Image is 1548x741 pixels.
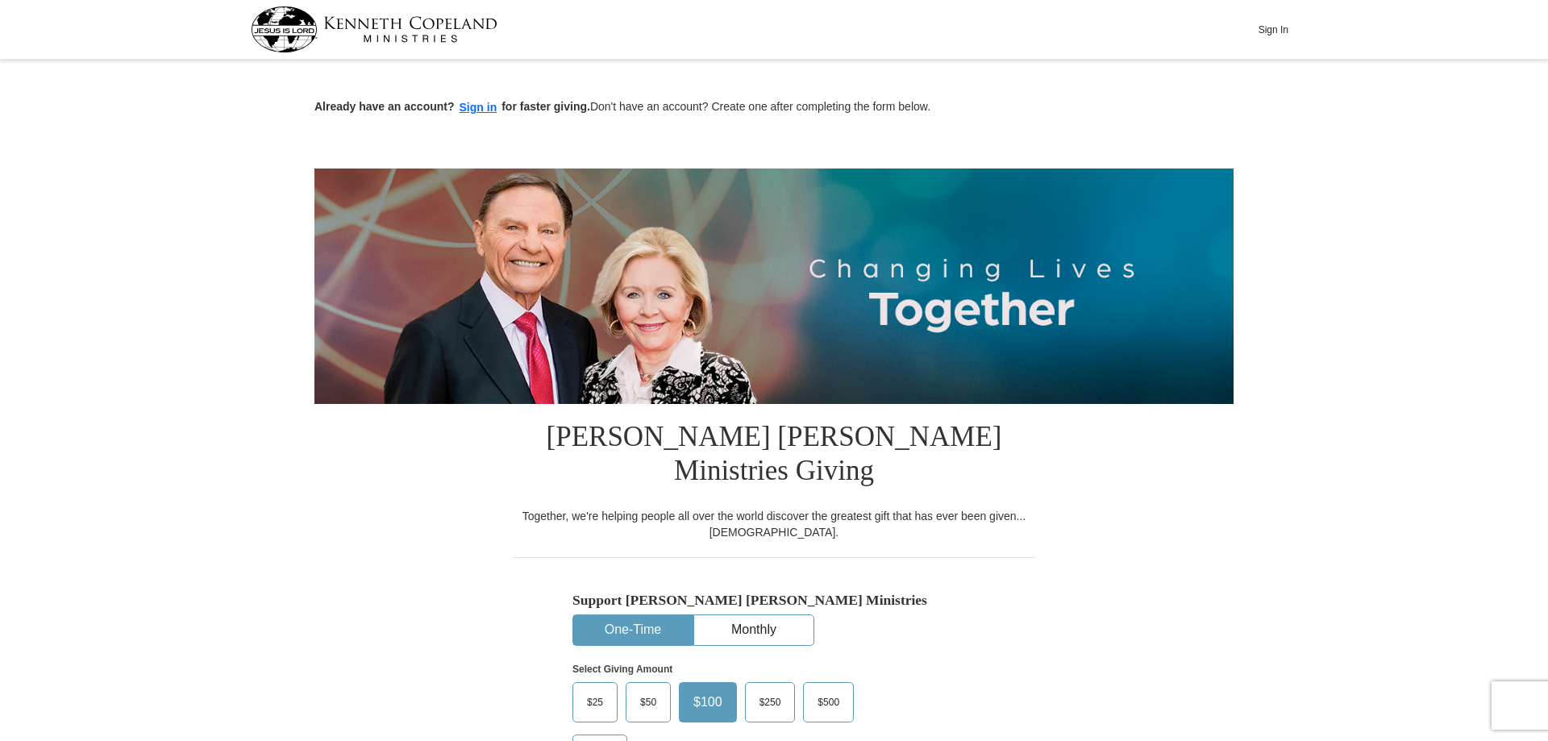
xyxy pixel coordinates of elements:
[512,404,1036,508] h1: [PERSON_NAME] [PERSON_NAME] Ministries Giving
[694,615,814,645] button: Monthly
[1249,17,1297,42] button: Sign In
[455,98,502,117] button: Sign in
[572,664,672,675] strong: Select Giving Amount
[251,6,497,52] img: kcm-header-logo.svg
[314,100,590,113] strong: Already have an account? for faster giving.
[809,690,847,714] span: $500
[572,592,976,609] h5: Support [PERSON_NAME] [PERSON_NAME] Ministries
[314,98,1234,117] p: Don't have an account? Create one after completing the form below.
[579,690,611,714] span: $25
[632,690,664,714] span: $50
[512,508,1036,540] div: Together, we're helping people all over the world discover the greatest gift that has ever been g...
[685,690,730,714] span: $100
[751,690,789,714] span: $250
[573,615,693,645] button: One-Time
